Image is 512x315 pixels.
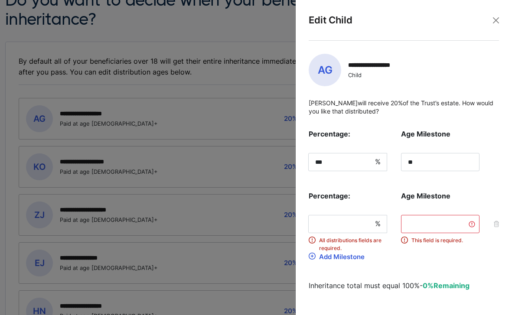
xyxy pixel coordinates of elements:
[309,99,499,116] p: [PERSON_NAME] will receive of the Trust’s estate. How would you like that distributed?
[423,281,434,290] span: 0%
[309,13,499,41] div: Edit Child
[391,99,403,107] span: 20%
[423,281,470,290] span: Remaining
[319,237,387,252] span: All distributions fields are required.
[319,253,365,261] div: Add Milestone
[309,54,341,86] span: AG
[401,191,479,201] b: Age Milestone
[401,129,479,139] b: Age Milestone
[309,281,423,290] span: Inheritance total must equal 100% -
[309,191,387,201] b: Percentage:
[348,71,406,79] div: Child
[309,129,387,139] b: Percentage:
[489,14,502,27] button: Close
[309,253,499,261] a: Add Milestone
[411,237,479,244] span: This field is required.
[309,253,316,260] img: Add Milestone icon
